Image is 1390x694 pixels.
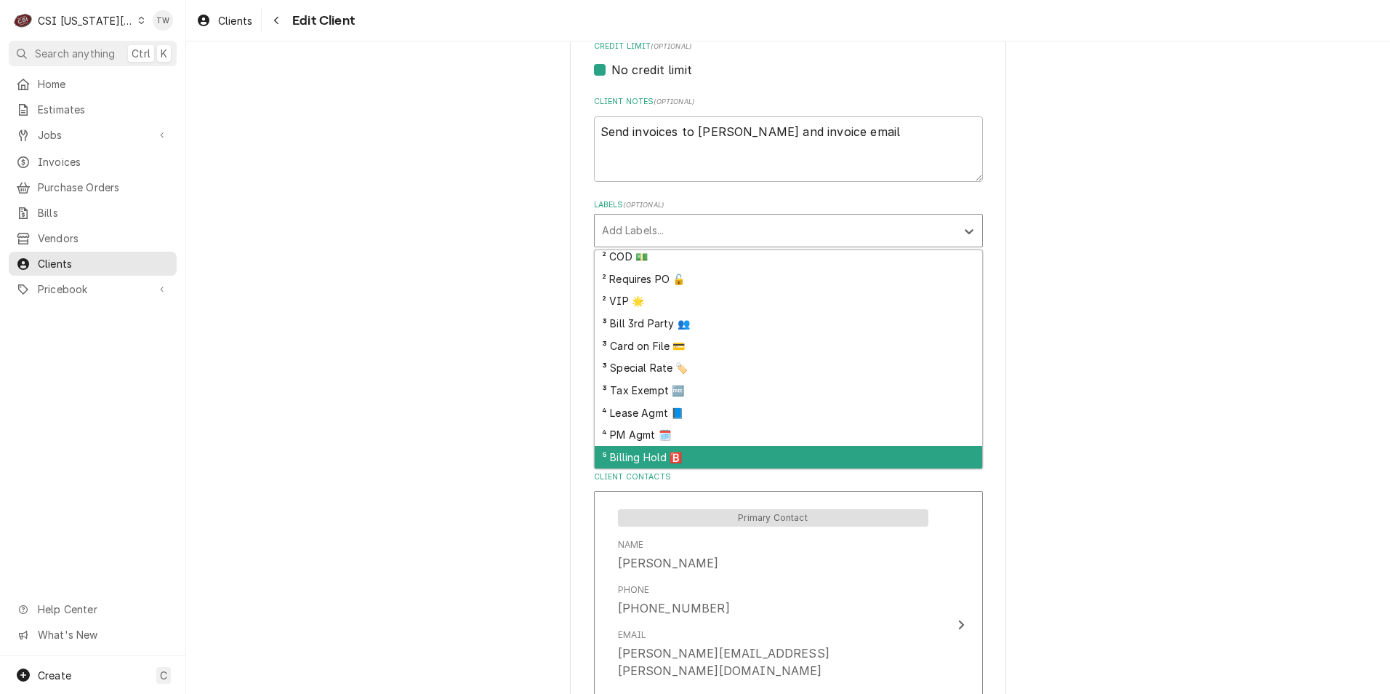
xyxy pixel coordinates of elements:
[611,61,692,79] label: No credit limit
[13,10,33,31] div: CSI Kansas City's Avatar
[38,180,169,195] span: Purchase Orders
[38,154,169,169] span: Invoices
[38,102,169,117] span: Estimates
[595,312,982,335] div: ³ Bill 3rd Party 👥
[595,245,982,268] div: ² COD 💵
[594,96,983,181] div: Client Notes
[38,282,148,297] span: Pricebook
[9,623,177,647] a: Go to What's New
[594,116,983,182] textarea: Send invoices to [PERSON_NAME] and invoice email
[153,10,173,31] div: TW
[618,583,730,617] div: Phone
[9,597,177,621] a: Go to Help Center
[594,96,983,108] label: Client Notes
[9,226,177,250] a: Vendors
[38,602,168,617] span: Help Center
[595,423,982,446] div: ⁴ PM Agmt 🗓️
[618,508,928,527] div: Primary
[288,11,355,31] span: Edit Client
[595,379,982,402] div: ³ Tax Exempt 🆓
[38,231,169,246] span: Vendors
[9,277,177,301] a: Go to Pricebook
[9,175,177,199] a: Purchase Orders
[9,72,177,96] a: Home
[38,627,168,642] span: What's New
[38,13,134,28] div: CSI [US_STATE][GEOGRAPHIC_DATA]
[594,199,983,211] label: Labels
[38,669,71,682] span: Create
[595,402,982,424] div: ⁴ Lease Agmt 📘
[594,41,983,78] div: Credit Limit
[38,127,148,143] span: Jobs
[13,10,33,31] div: C
[595,335,982,357] div: ³ Card on File 💳
[618,538,644,551] div: Name
[594,471,983,483] label: Client Contacts
[153,10,173,31] div: Tori Warrick's Avatar
[9,150,177,174] a: Invoices
[595,446,982,468] div: ⁵ Billing Hold 🅱️
[595,290,982,313] div: ² VIP 🌟
[38,256,169,271] span: Clients
[38,205,169,220] span: Bills
[9,123,177,147] a: Go to Jobs
[594,41,983,52] label: Credit Limit
[618,629,647,642] div: Email
[623,201,664,209] span: ( optional )
[618,538,719,572] div: Name
[595,268,982,290] div: ² Requires PO 🔓
[35,46,115,61] span: Search anything
[9,41,177,66] button: Search anythingCtrlK
[9,97,177,121] a: Estimates
[38,76,169,92] span: Home
[594,199,983,247] div: Labels
[265,9,288,32] button: Navigate back
[595,356,982,379] div: ³ Special Rate 🏷️
[618,583,650,597] div: Phone
[161,46,167,61] span: K
[218,13,252,28] span: Clients
[160,668,167,683] span: C
[9,201,177,225] a: Bills
[654,97,694,105] span: ( optional )
[618,645,928,679] div: [PERSON_NAME][EMAIL_ADDRESS][PERSON_NAME][DOMAIN_NAME]
[618,554,719,572] div: [PERSON_NAME]
[618,629,928,679] div: Email
[618,599,730,617] div: [PHONE_NUMBER]
[651,42,691,50] span: (optional)
[618,509,928,527] span: Primary Contact
[9,252,177,276] a: Clients
[132,46,150,61] span: Ctrl
[190,9,258,33] a: Clients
